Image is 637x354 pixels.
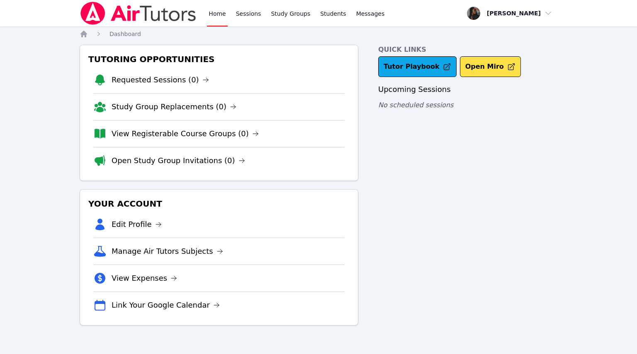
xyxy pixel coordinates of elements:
[112,101,236,113] a: Study Group Replacements (0)
[112,299,220,311] a: Link Your Google Calendar
[378,56,457,77] a: Tutor Playbook
[80,30,557,38] nav: Breadcrumb
[112,128,259,140] a: View Registerable Course Groups (0)
[87,196,351,211] h3: Your Account
[378,84,557,95] h3: Upcoming Sessions
[356,10,385,18] span: Messages
[378,101,453,109] span: No scheduled sessions
[112,155,245,166] a: Open Study Group Invitations (0)
[112,219,162,230] a: Edit Profile
[112,272,177,284] a: View Expenses
[112,246,223,257] a: Manage Air Tutors Subjects
[87,52,351,67] h3: Tutoring Opportunities
[109,31,141,37] span: Dashboard
[378,45,557,55] h4: Quick Links
[112,74,209,86] a: Requested Sessions (0)
[109,30,141,38] a: Dashboard
[80,2,197,25] img: Air Tutors
[460,56,521,77] button: Open Miro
